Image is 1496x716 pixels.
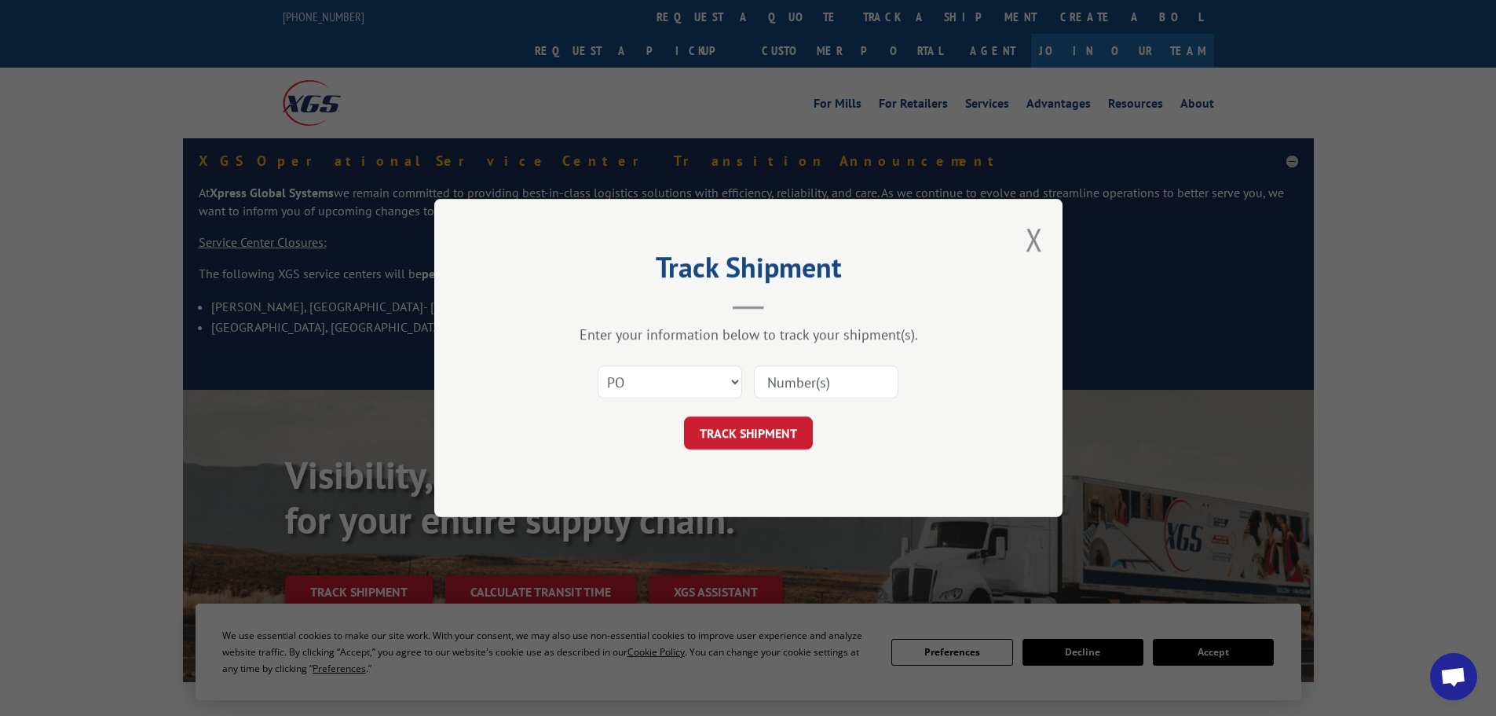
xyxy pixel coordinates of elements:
a: Open chat [1430,653,1477,700]
div: Enter your information below to track your shipment(s). [513,325,984,343]
h2: Track Shipment [513,256,984,286]
input: Number(s) [754,365,898,398]
button: Close modal [1026,218,1043,260]
button: TRACK SHIPMENT [684,417,813,450]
